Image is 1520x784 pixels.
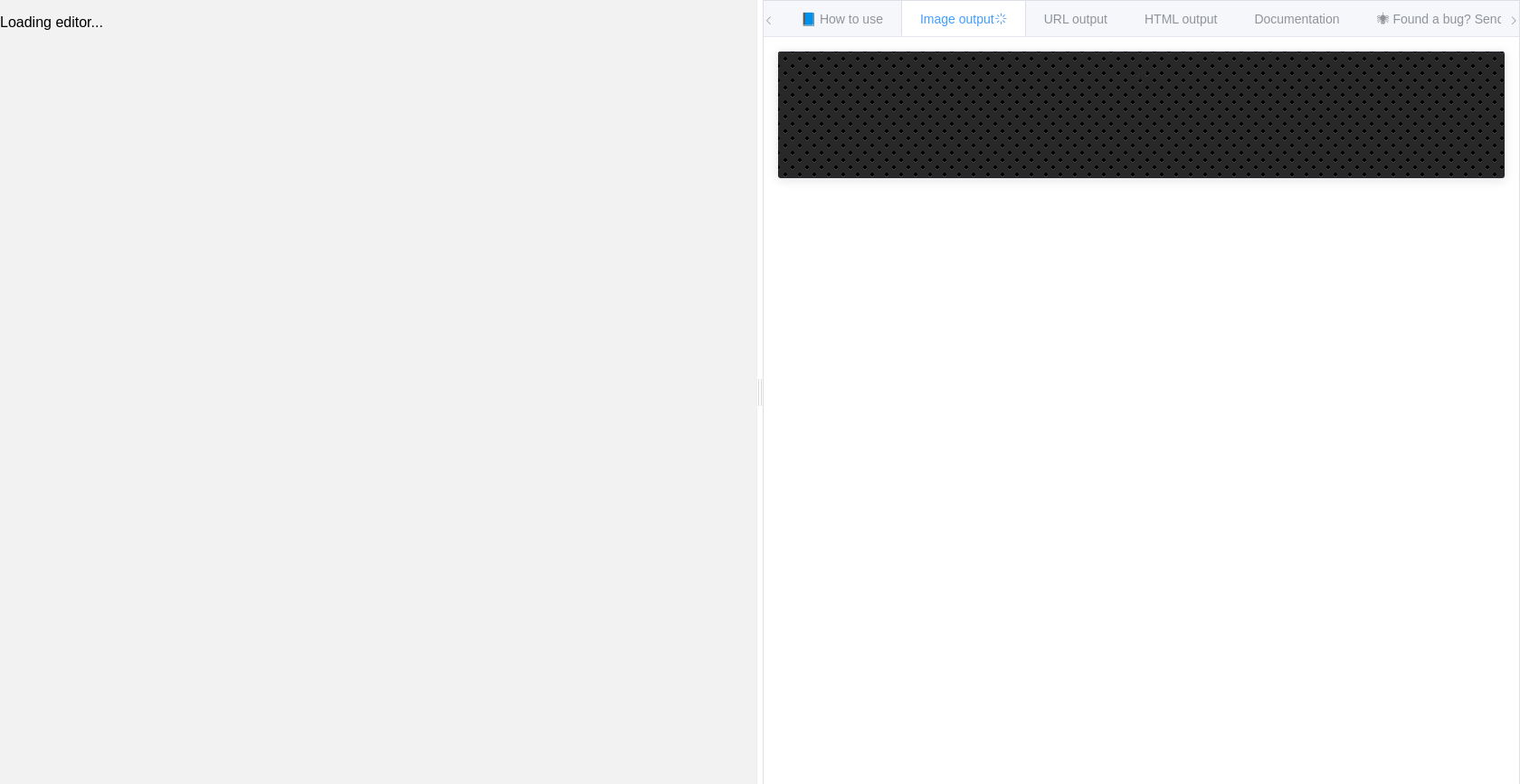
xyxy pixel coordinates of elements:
[1044,12,1107,26] span: URL output
[1145,12,1217,26] span: HTML output
[920,12,1007,26] span: Image output
[801,12,883,26] span: 📘 How to use
[1254,12,1339,26] span: Documentation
